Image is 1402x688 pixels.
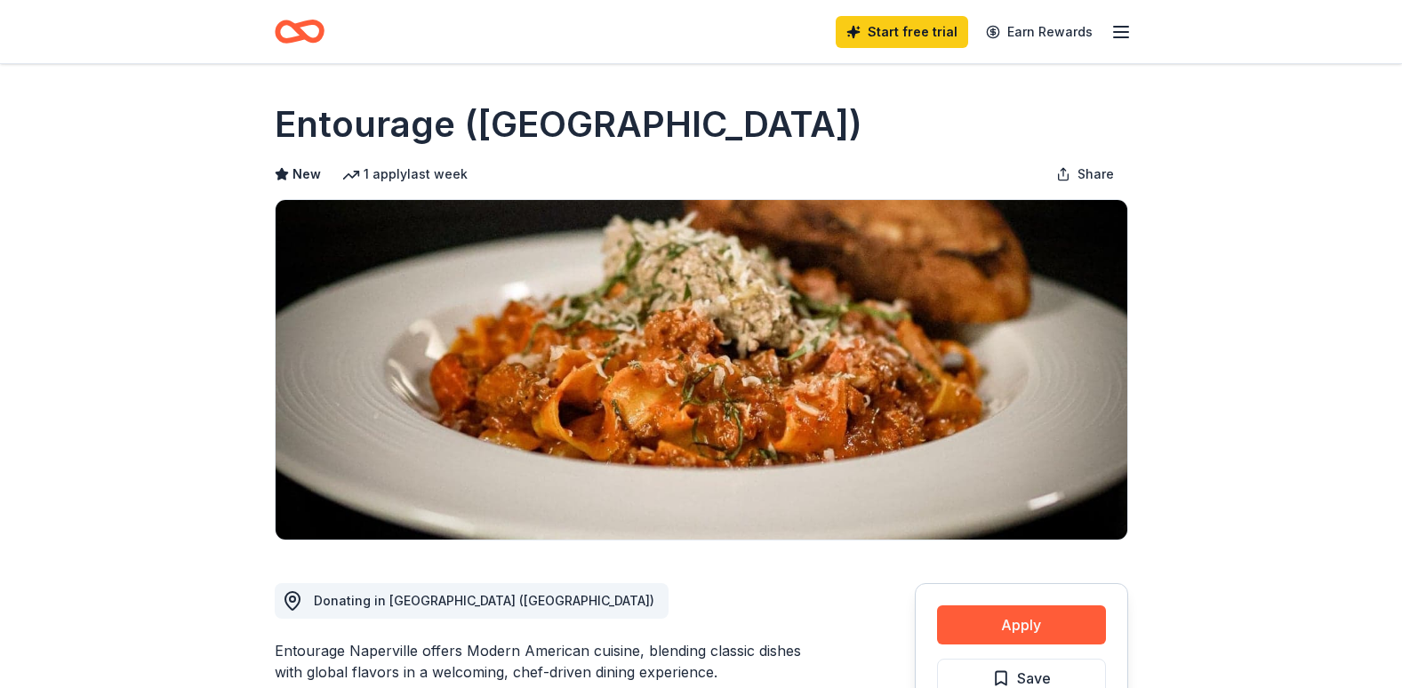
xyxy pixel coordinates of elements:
div: 1 apply last week [342,164,468,185]
img: Image for Entourage (Naperville) [276,200,1127,540]
button: Apply [937,605,1106,644]
span: New [292,164,321,185]
a: Home [275,11,324,52]
span: Donating in [GEOGRAPHIC_DATA] ([GEOGRAPHIC_DATA]) [314,593,654,608]
button: Share [1042,156,1128,192]
a: Start free trial [836,16,968,48]
h1: Entourage ([GEOGRAPHIC_DATA]) [275,100,862,149]
a: Earn Rewards [975,16,1103,48]
span: Share [1078,164,1114,185]
div: Entourage Naperville offers Modern American cuisine, blending classic dishes with global flavors ... [275,640,829,683]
